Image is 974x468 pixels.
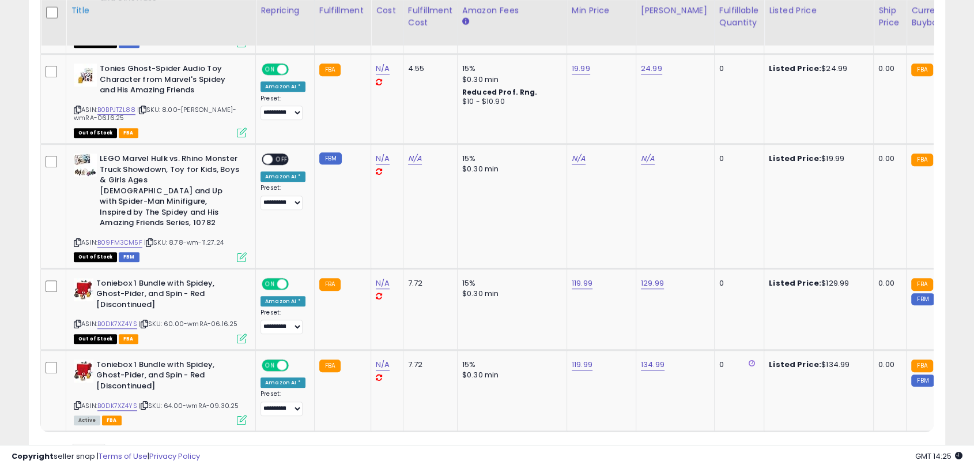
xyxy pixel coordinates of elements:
[261,5,309,17] div: Repricing
[911,153,933,166] small: FBA
[769,153,864,164] div: $19.99
[769,278,864,289] div: $129.99
[572,153,586,164] a: N/A
[74,415,100,425] span: All listings currently available for purchase on Amazon
[408,63,448,74] div: 4.55
[911,293,934,305] small: FBM
[149,451,200,462] a: Privacy Policy
[769,63,821,74] b: Listed Price:
[462,97,558,107] div: $10 - $10.90
[100,63,240,99] b: Tonies Ghost-Spider Audio Toy Character from Marvel's Spidey and His Amazing Friends
[74,63,247,136] div: ASIN:
[74,278,247,342] div: ASIN:
[462,289,558,299] div: $0.30 min
[261,390,305,416] div: Preset:
[408,360,448,370] div: 7.72
[96,360,236,395] b: Toniebox 1 Bundle with Spidey, Ghost-Pider, and Spin - Red [Discontinued]
[572,359,592,370] a: 119.99
[102,415,122,425] span: FBA
[408,153,422,164] a: N/A
[376,278,390,289] a: N/A
[97,238,142,248] a: B09FM3CM5F
[263,65,277,74] span: ON
[261,95,305,121] div: Preset:
[319,5,366,17] div: Fulfillment
[408,278,448,289] div: 7.72
[719,360,755,370] div: 0
[319,63,341,76] small: FBA
[769,63,864,74] div: $24.99
[261,81,305,92] div: Amazon AI *
[263,361,277,370] span: ON
[287,361,305,370] span: OFF
[878,5,901,29] div: Ship Price
[97,319,137,329] a: B0DK7XZ4YS
[878,153,897,164] div: 0.00
[641,153,655,164] a: N/A
[376,63,390,74] a: N/A
[769,359,821,370] b: Listed Price:
[74,128,117,138] span: All listings that are currently out of stock and unavailable for purchase on Amazon
[572,278,592,289] a: 119.99
[719,278,755,289] div: 0
[719,63,755,74] div: 0
[119,252,139,262] span: FBM
[261,296,305,306] div: Amazon AI *
[462,278,558,289] div: 15%
[74,278,93,301] img: 41LklhFaA0L._SL40_.jpg
[319,278,341,291] small: FBA
[96,278,236,313] b: Toniebox 1 Bundle with Spidey, Ghost-Pider, and Spin - Red [Discontinued]
[719,5,759,29] div: Fulfillable Quantity
[462,5,562,17] div: Amazon Fees
[376,153,390,164] a: N/A
[769,5,869,17] div: Listed Price
[74,252,117,262] span: All listings that are currently out of stock and unavailable for purchase on Amazon
[99,451,148,462] a: Terms of Use
[12,451,200,462] div: seller snap | |
[572,5,631,17] div: Min Price
[273,155,291,164] span: OFF
[462,74,558,85] div: $0.30 min
[97,105,135,115] a: B0BPJTZL88
[462,87,538,97] b: Reduced Prof. Rng.
[263,279,277,289] span: ON
[719,153,755,164] div: 0
[100,153,240,231] b: LEGO Marvel Hulk vs. Rhino Monster Truck Showdown, Toy for Kids, Boys & Girls Ages [DEMOGRAPHIC_D...
[769,153,821,164] b: Listed Price:
[641,63,662,74] a: 24.99
[139,401,239,410] span: | SKU: 64.00-wmRA-09.30.25
[119,334,138,344] span: FBA
[462,153,558,164] div: 15%
[74,360,93,383] img: 41LklhFaA0L._SL40_.jpg
[74,334,117,344] span: All listings that are currently out of stock and unavailable for purchase on Amazon
[74,153,247,261] div: ASIN:
[408,5,452,29] div: Fulfillment Cost
[572,63,590,74] a: 19.99
[911,278,933,291] small: FBA
[97,401,137,411] a: B0DK7XZ4YS
[462,164,558,174] div: $0.30 min
[462,370,558,380] div: $0.30 min
[462,360,558,370] div: 15%
[139,319,237,328] span: | SKU: 60.00-wmRA-06.16.25
[261,309,305,335] div: Preset:
[74,105,236,122] span: | SKU: 8.00-[PERSON_NAME]-wmRA-06.16.25
[641,5,709,17] div: [PERSON_NAME]
[319,152,342,164] small: FBM
[462,63,558,74] div: 15%
[287,65,305,74] span: OFF
[641,278,664,289] a: 129.99
[462,17,469,27] small: Amazon Fees.
[911,360,933,372] small: FBA
[319,360,341,372] small: FBA
[74,153,97,177] img: 51CfJFc1BVL._SL40_.jpg
[376,5,398,17] div: Cost
[144,238,224,247] span: | SKU: 8.78-wm-11.27.24
[119,128,138,138] span: FBA
[74,360,247,424] div: ASIN:
[261,377,305,388] div: Amazon AI *
[74,63,97,87] img: 418SNxvstnL._SL40_.jpg
[915,451,962,462] span: 2025-10-11 14:25 GMT
[878,278,897,289] div: 0.00
[911,63,933,76] small: FBA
